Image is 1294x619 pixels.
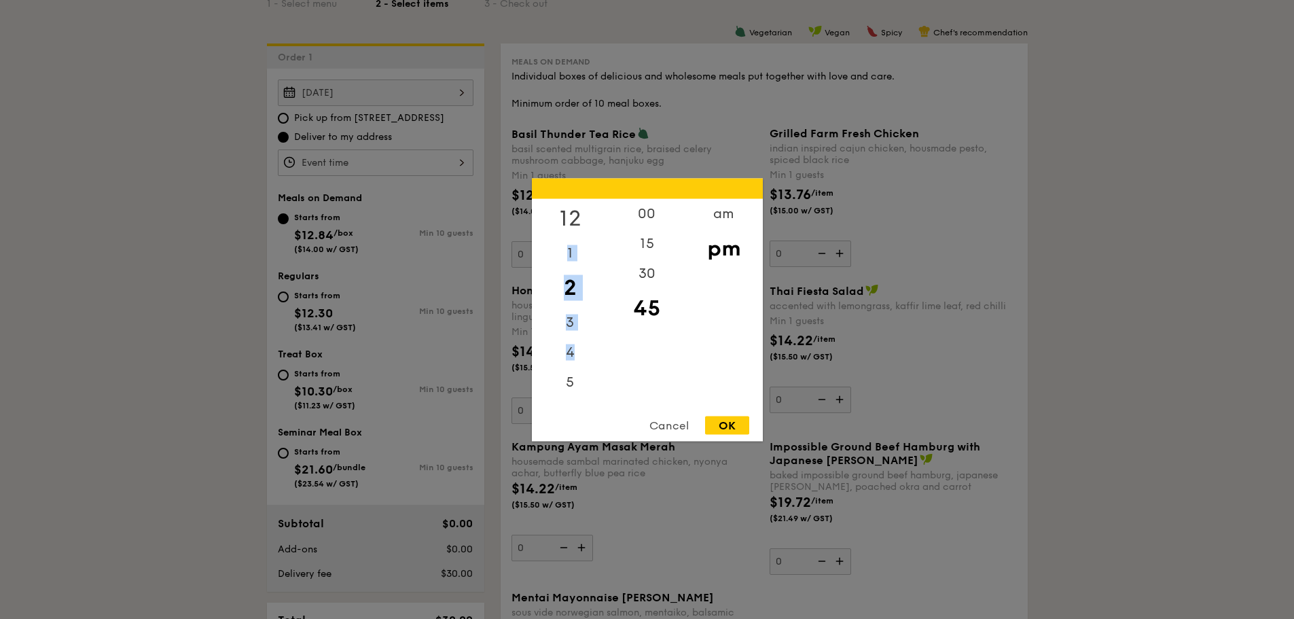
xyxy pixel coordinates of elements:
div: 00 [609,198,685,228]
div: 12 [532,198,609,238]
div: 45 [609,288,685,328]
div: 2 [532,268,609,307]
div: OK [705,416,749,434]
div: 30 [609,258,685,288]
div: 5 [532,367,609,397]
div: 3 [532,307,609,337]
div: 1 [532,238,609,268]
div: 6 [532,397,609,427]
div: am [685,198,762,228]
div: 15 [609,228,685,258]
div: 4 [532,337,609,367]
div: pm [685,228,762,268]
div: Cancel [636,416,702,434]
